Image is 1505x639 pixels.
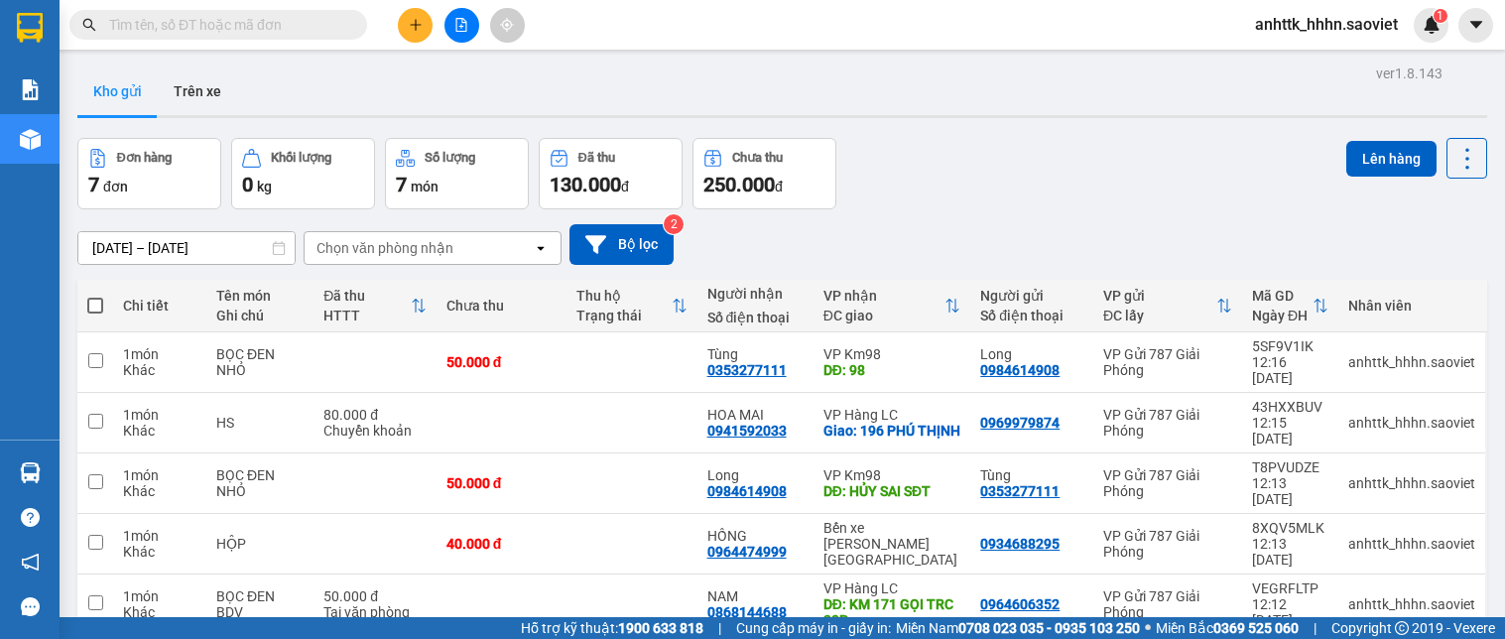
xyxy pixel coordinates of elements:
[958,620,1140,636] strong: 0708 023 035 - 0935 103 250
[216,346,304,378] div: BỌC ĐEN NHỎ
[707,483,787,499] div: 0984614908
[823,580,960,596] div: VP Hàng LC
[1242,280,1338,332] th: Toggle SortBy
[576,308,671,323] div: Trạng thái
[88,173,99,196] span: 7
[20,79,41,100] img: solution-icon
[17,13,43,43] img: logo-vxr
[123,407,196,423] div: 1 món
[707,423,787,439] div: 0941592033
[1423,16,1441,34] img: icon-new-feature
[216,288,304,304] div: Tên món
[1348,596,1475,612] div: anhttk_hhhn.saoviet
[385,138,529,209] button: Số lượng7món
[109,14,343,36] input: Tìm tên, số ĐT hoặc mã đơn
[1252,459,1328,475] div: T8PVUDZE
[1434,9,1447,23] sup: 1
[823,407,960,423] div: VP Hàng LC
[444,8,479,43] button: file-add
[707,286,804,302] div: Người nhận
[707,310,804,325] div: Số điện thoại
[823,520,960,568] div: Bến xe [PERSON_NAME] [GEOGRAPHIC_DATA]
[1239,12,1414,37] span: anhttk_hhhn.saoviet
[707,362,787,378] div: 0353277111
[732,151,783,165] div: Chưa thu
[216,588,304,620] div: BỌC ĐEN BDV
[775,179,783,194] span: đ
[123,423,196,439] div: Khác
[21,508,40,527] span: question-circle
[411,179,439,194] span: món
[1103,346,1232,378] div: VP Gửi 787 Giải Phóng
[1103,407,1232,439] div: VP Gửi 787 Giải Phóng
[980,415,1060,431] div: 0969979874
[707,407,804,423] div: HOA MAI
[323,288,411,304] div: Đã thu
[1252,288,1313,304] div: Mã GD
[1252,580,1328,596] div: VEGRFLTP
[425,151,475,165] div: Số lượng
[158,67,237,115] button: Trên xe
[446,354,557,370] div: 50.000 đ
[271,151,331,165] div: Khối lượng
[980,536,1060,552] div: 0934688295
[823,346,960,362] div: VP Km98
[718,617,721,639] span: |
[980,288,1083,304] div: Người gửi
[1348,536,1475,552] div: anhttk_hhhn.saoviet
[1395,621,1409,635] span: copyright
[1103,528,1232,560] div: VP Gửi 787 Giải Phóng
[1346,141,1437,177] button: Lên hàng
[123,362,196,378] div: Khác
[500,18,514,32] span: aim
[1145,624,1151,632] span: ⚪️
[703,173,775,196] span: 250.000
[323,423,427,439] div: Chuyển khoản
[409,18,423,32] span: plus
[1252,338,1328,354] div: 5SF9V1IK
[1252,308,1313,323] div: Ngày ĐH
[117,151,172,165] div: Đơn hàng
[446,475,557,491] div: 50.000 đ
[618,620,703,636] strong: 1900 633 818
[896,617,1140,639] span: Miền Nam
[1213,620,1299,636] strong: 0369 525 060
[103,179,128,194] span: đơn
[980,467,1083,483] div: Tùng
[980,596,1060,612] div: 0964606352
[823,467,960,483] div: VP Km98
[231,138,375,209] button: Khối lượng0kg
[396,173,407,196] span: 7
[1156,617,1299,639] span: Miền Bắc
[1103,588,1232,620] div: VP Gửi 787 Giải Phóng
[1252,415,1328,447] div: 12:15 [DATE]
[323,588,427,604] div: 50.000 đ
[1252,354,1328,386] div: 12:16 [DATE]
[216,467,304,499] div: BỌC ĐEN NHỎ
[323,407,427,423] div: 80.000 đ
[446,298,557,314] div: Chưa thu
[123,528,196,544] div: 1 món
[566,280,696,332] th: Toggle SortBy
[1458,8,1493,43] button: caret-down
[539,138,683,209] button: Đã thu130.000đ
[707,528,804,544] div: HỒNG
[216,415,304,431] div: HS
[569,224,674,265] button: Bộ lọc
[454,18,468,32] span: file-add
[980,346,1083,362] div: Long
[521,617,703,639] span: Hỗ trợ kỹ thuật:
[664,214,684,234] sup: 2
[77,138,221,209] button: Đơn hàng7đơn
[446,536,557,552] div: 40.000 đ
[814,280,970,332] th: Toggle SortBy
[490,8,525,43] button: aim
[980,308,1083,323] div: Số điện thoại
[1252,399,1328,415] div: 43HXXBUV
[736,617,891,639] span: Cung cấp máy in - giấy in:
[20,129,41,150] img: warehouse-icon
[123,544,196,560] div: Khác
[323,308,411,323] div: HTTT
[242,173,253,196] span: 0
[1103,308,1216,323] div: ĐC lấy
